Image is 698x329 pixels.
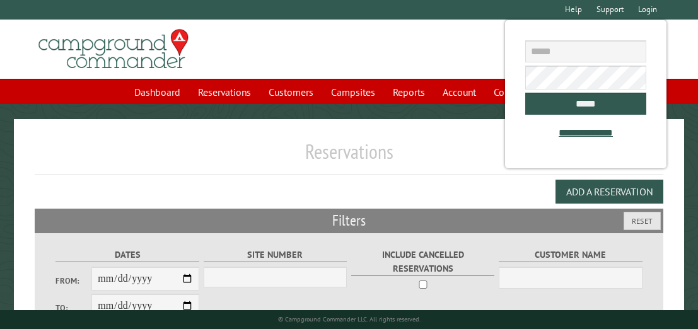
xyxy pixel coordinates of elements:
[35,139,663,174] h1: Reservations
[190,80,259,104] a: Reservations
[127,80,188,104] a: Dashboard
[261,80,321,104] a: Customers
[351,248,495,275] label: Include Cancelled Reservations
[624,212,661,230] button: Reset
[385,80,433,104] a: Reports
[278,315,421,323] small: © Campground Commander LLC. All rights reserved.
[55,275,91,287] label: From:
[55,248,199,262] label: Dates
[486,80,571,104] a: Communications
[323,80,383,104] a: Campsites
[499,248,643,262] label: Customer Name
[435,80,484,104] a: Account
[204,248,347,262] label: Site Number
[35,25,192,74] img: Campground Commander
[555,180,663,204] button: Add a Reservation
[35,209,663,233] h2: Filters
[55,302,91,314] label: To:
